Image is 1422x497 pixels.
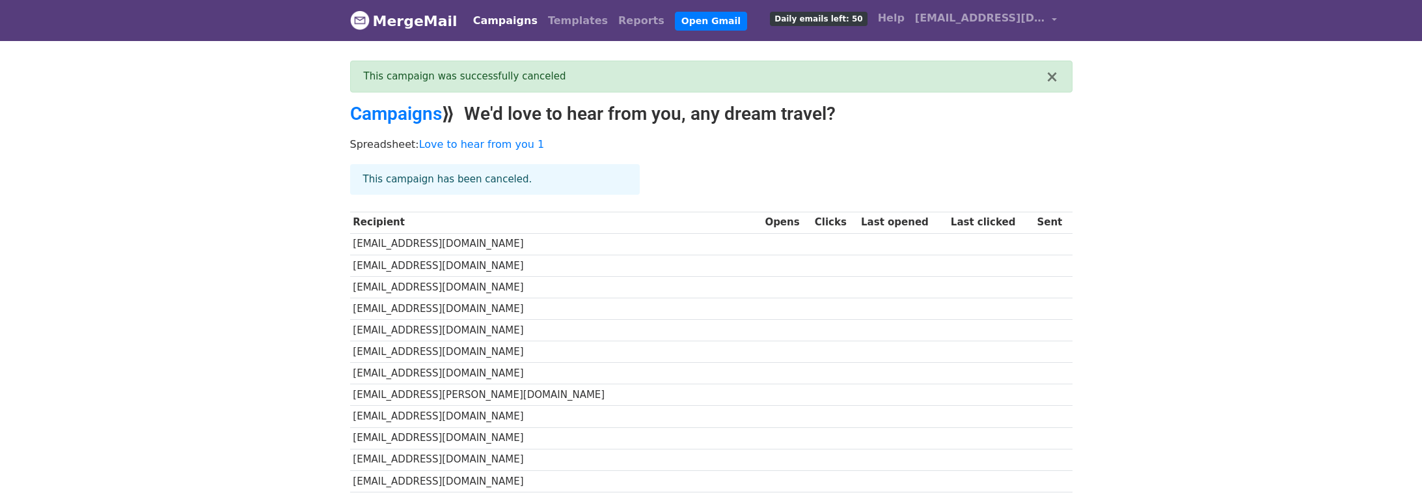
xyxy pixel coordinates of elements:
a: [EMAIL_ADDRESS][DOMAIN_NAME] [910,5,1062,36]
a: Campaigns [350,103,442,124]
a: Reports [613,8,670,34]
a: Templates [543,8,613,34]
td: [EMAIL_ADDRESS][DOMAIN_NAME] [350,255,762,276]
a: Campaigns [468,8,543,34]
th: Opens [762,212,812,233]
td: [EMAIL_ADDRESS][DOMAIN_NAME] [350,470,762,492]
th: Sent [1034,212,1073,233]
td: [EMAIL_ADDRESS][DOMAIN_NAME] [350,427,762,449]
div: This campaign was successfully canceled [364,69,1046,84]
th: Clicks [812,212,858,233]
span: Daily emails left: 50 [770,12,867,26]
button: × [1045,69,1058,85]
a: Help [873,5,910,31]
a: MergeMail [350,7,458,35]
td: [EMAIL_ADDRESS][DOMAIN_NAME] [350,233,762,255]
td: [EMAIL_ADDRESS][DOMAIN_NAME] [350,406,762,427]
td: [EMAIL_ADDRESS][DOMAIN_NAME] [350,298,762,319]
td: [EMAIL_ADDRESS][DOMAIN_NAME] [350,363,762,384]
img: MergeMail logo [350,10,370,30]
a: Open Gmail [675,12,747,31]
iframe: Chat Widget [1357,434,1422,497]
td: [EMAIL_ADDRESS][DOMAIN_NAME] [350,449,762,470]
a: Daily emails left: 50 [765,5,872,31]
td: [EMAIL_ADDRESS][DOMAIN_NAME] [350,320,762,341]
span: [EMAIL_ADDRESS][DOMAIN_NAME] [915,10,1045,26]
div: This campaign has been canceled. [350,164,640,195]
td: [EMAIL_ADDRESS][DOMAIN_NAME] [350,276,762,298]
a: Love to hear from you 1 [419,138,544,150]
h2: ⟫ We'd love to hear from you, any dream travel? [350,103,1073,125]
th: Last clicked [948,212,1034,233]
th: Last opened [858,212,948,233]
td: [EMAIL_ADDRESS][DOMAIN_NAME] [350,341,762,363]
p: Spreadsheet: [350,137,1073,151]
td: [EMAIL_ADDRESS][PERSON_NAME][DOMAIN_NAME] [350,384,762,406]
th: Recipient [350,212,762,233]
